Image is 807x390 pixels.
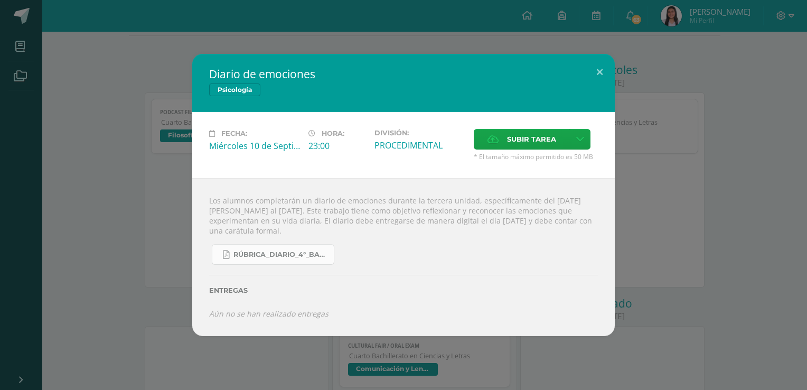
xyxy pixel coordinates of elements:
div: Miércoles 10 de Septiembre [209,140,300,152]
a: RÚBRICA_DIARIO_4°_BACHI.pdf [212,244,334,265]
label: División: [374,129,465,137]
div: PROCEDIMENTAL [374,140,465,151]
div: Los alumnos completarán un diario de emociones durante la tercera unidad, específicamente del [DA... [192,178,615,336]
div: 23:00 [308,140,366,152]
span: Psicología [209,83,260,96]
span: * El tamaño máximo permitido es 50 MB [474,152,598,161]
span: RÚBRICA_DIARIO_4°_BACHI.pdf [233,250,329,259]
span: Hora: [322,129,344,137]
span: Subir tarea [507,129,556,149]
span: Fecha: [221,129,247,137]
i: Aún no se han realizado entregas [209,309,329,319]
button: Close (Esc) [585,54,615,90]
label: Entregas [209,286,598,294]
h2: Diario de emociones [209,67,598,81]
